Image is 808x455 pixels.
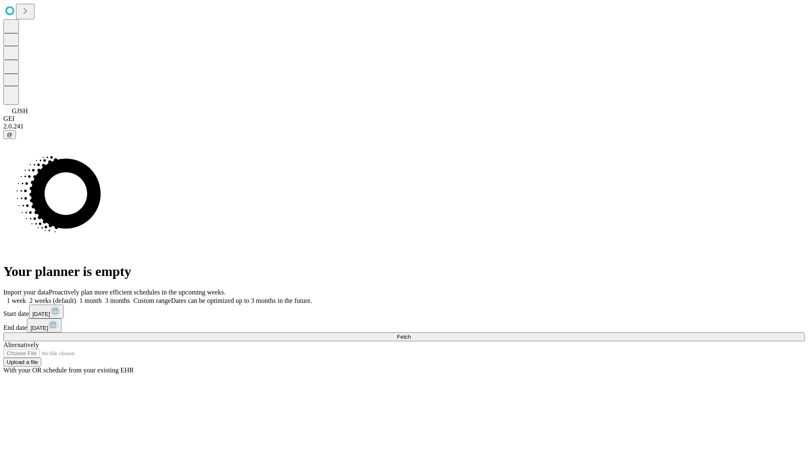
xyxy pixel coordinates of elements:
span: Dates can be optimized up to 3 months in the future. [171,297,312,304]
span: Fetch [397,334,411,340]
span: 3 months [105,297,130,304]
span: 1 month [80,297,102,304]
div: GEI [3,115,805,123]
span: With your OR schedule from your existing EHR [3,367,134,374]
span: Alternatively [3,341,39,348]
button: Fetch [3,332,805,341]
h1: Your planner is empty [3,264,805,279]
span: Import your data [3,289,49,296]
span: [DATE] [32,311,50,317]
span: 1 week [7,297,26,304]
div: End date [3,318,805,332]
button: Upload a file [3,358,41,367]
span: 2 weeks (default) [29,297,76,304]
span: Custom range [133,297,171,304]
button: [DATE] [27,318,61,332]
span: @ [7,131,13,138]
span: [DATE] [30,325,48,331]
div: Start date [3,305,805,318]
span: GJSH [12,107,28,115]
button: @ [3,130,16,139]
div: 2.0.241 [3,123,805,130]
button: [DATE] [29,305,64,318]
span: Proactively plan more efficient schedules in the upcoming weeks. [49,289,226,296]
